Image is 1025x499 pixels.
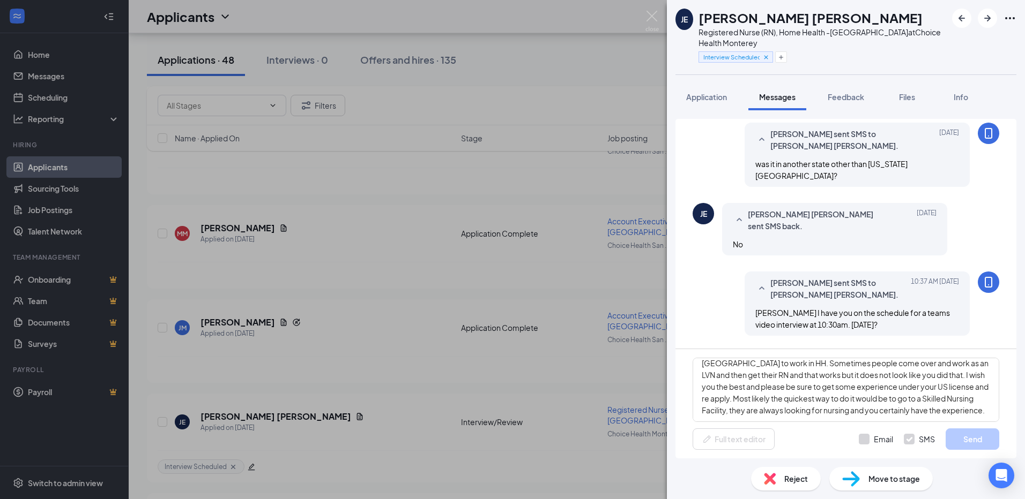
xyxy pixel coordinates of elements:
button: ArrowLeftNew [952,9,971,28]
button: Send [946,428,999,450]
svg: Cross [762,54,770,61]
h1: [PERSON_NAME] [PERSON_NAME] [699,9,923,27]
span: [DATE] [939,128,959,152]
span: [PERSON_NAME] I have you on the schedule for a teams video interview at 10:30am. [DATE]? [755,308,950,329]
svg: SmallChevronUp [755,282,768,295]
div: Open Intercom Messenger [989,463,1014,488]
span: [PERSON_NAME] sent SMS to [PERSON_NAME] [PERSON_NAME]. [770,128,911,152]
button: Plus [775,51,787,63]
svg: ArrowLeftNew [955,12,968,25]
span: Move to stage [868,473,920,485]
svg: SmallChevronUp [733,214,746,226]
span: [PERSON_NAME] sent SMS to [PERSON_NAME] [PERSON_NAME]. [770,277,911,300]
span: Info [954,92,968,102]
span: Feedback [828,92,864,102]
svg: MobileSms [982,276,995,289]
div: Registered Nurse (RN), Home Health -[GEOGRAPHIC_DATA] at Choice Health Monterey [699,27,947,48]
svg: ArrowRight [981,12,994,25]
div: JE [681,14,688,25]
svg: SmallChevronUp [755,133,768,146]
svg: Ellipses [1004,12,1016,25]
button: ArrowRight [978,9,997,28]
span: No [733,239,743,249]
span: was it in another state other than [US_STATE][GEOGRAPHIC_DATA]? [755,159,908,180]
span: Application [686,92,727,102]
span: [PERSON_NAME] [PERSON_NAME] sent SMS back. [748,208,888,232]
textarea: oh ok no worries. Yes we would need to have at least 1 year in the [GEOGRAPHIC_DATA] to work in H... [693,358,999,422]
span: Reject [784,473,808,485]
span: Files [899,92,915,102]
div: JE [700,208,707,219]
svg: MobileSms [982,127,995,140]
span: [DATE] [917,208,937,232]
span: [DATE] 10:37 AM [911,277,959,300]
span: Messages [759,92,796,102]
svg: Pen [702,434,712,444]
button: Full text editorPen [693,428,775,450]
span: Interview Scheduled [703,52,760,62]
svg: Plus [778,54,784,61]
